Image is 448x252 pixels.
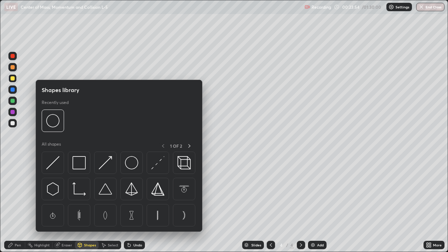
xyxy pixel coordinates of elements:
[151,182,164,196] img: svg+xml;charset=utf-8,%3Csvg%20xmlns%3D%22http%3A%2F%2Fwww.w3.org%2F2000%2Fsvg%22%20width%3D%2234...
[72,209,86,222] img: svg+xml;charset=utf-8,%3Csvg%20xmlns%3D%22http%3A%2F%2Fwww.w3.org%2F2000%2Fsvg%22%20width%3D%2265...
[290,242,294,248] div: 4
[251,243,261,247] div: Slides
[21,4,108,10] p: Center of Mass, Momentum and Collision L-5
[170,143,182,149] p: 1 OF 2
[6,4,16,10] p: LIVE
[310,242,316,248] img: add-slide-button
[125,209,138,222] img: svg+xml;charset=utf-8,%3Csvg%20xmlns%3D%22http%3A%2F%2Fwww.w3.org%2F2000%2Fsvg%22%20width%3D%2265...
[133,243,142,247] div: Undo
[84,243,96,247] div: Shapes
[419,4,424,10] img: end-class-cross
[108,243,118,247] div: Select
[125,182,138,196] img: svg+xml;charset=utf-8,%3Csvg%20xmlns%3D%22http%3A%2F%2Fwww.w3.org%2F2000%2Fsvg%22%20width%3D%2234...
[125,156,138,169] img: svg+xml;charset=utf-8,%3Csvg%20xmlns%3D%22http%3A%2F%2Fwww.w3.org%2F2000%2Fsvg%22%20width%3D%2236...
[151,156,164,169] img: svg+xml;charset=utf-8,%3Csvg%20xmlns%3D%22http%3A%2F%2Fwww.w3.org%2F2000%2Fsvg%22%20width%3D%2230...
[177,182,191,196] img: svg+xml;charset=utf-8,%3Csvg%20xmlns%3D%22http%3A%2F%2Fwww.w3.org%2F2000%2Fsvg%22%20width%3D%2265...
[46,209,59,222] img: svg+xml;charset=utf-8,%3Csvg%20xmlns%3D%22http%3A%2F%2Fwww.w3.org%2F2000%2Fsvg%22%20width%3D%2265...
[177,209,191,222] img: svg+xml;charset=utf-8,%3Csvg%20xmlns%3D%22http%3A%2F%2Fwww.w3.org%2F2000%2Fsvg%22%20width%3D%2265...
[72,182,86,196] img: svg+xml;charset=utf-8,%3Csvg%20xmlns%3D%22http%3A%2F%2Fwww.w3.org%2F2000%2Fsvg%22%20width%3D%2233...
[99,209,112,222] img: svg+xml;charset=utf-8,%3Csvg%20xmlns%3D%22http%3A%2F%2Fwww.w3.org%2F2000%2Fsvg%22%20width%3D%2265...
[388,4,394,10] img: class-settings-icons
[34,243,50,247] div: Highlight
[42,100,69,105] p: Recently used
[304,4,310,10] img: recording.375f2c34.svg
[151,209,164,222] img: svg+xml;charset=utf-8,%3Csvg%20xmlns%3D%22http%3A%2F%2Fwww.w3.org%2F2000%2Fsvg%22%20width%3D%2265...
[433,243,442,247] div: More
[317,243,324,247] div: Add
[46,182,59,196] img: svg+xml;charset=utf-8,%3Csvg%20xmlns%3D%22http%3A%2F%2Fwww.w3.org%2F2000%2Fsvg%22%20width%3D%2230...
[42,141,61,150] p: All shapes
[42,86,79,94] h5: Shapes library
[62,243,72,247] div: Eraser
[395,5,409,9] p: Settings
[177,156,191,169] img: svg+xml;charset=utf-8,%3Csvg%20xmlns%3D%22http%3A%2F%2Fwww.w3.org%2F2000%2Fsvg%22%20width%3D%2235...
[46,156,59,169] img: svg+xml;charset=utf-8,%3Csvg%20xmlns%3D%22http%3A%2F%2Fwww.w3.org%2F2000%2Fsvg%22%20width%3D%2230...
[286,243,288,247] div: /
[278,243,285,247] div: 4
[416,3,444,11] button: End Class
[15,243,21,247] div: Pen
[99,182,112,196] img: svg+xml;charset=utf-8,%3Csvg%20xmlns%3D%22http%3A%2F%2Fwww.w3.org%2F2000%2Fsvg%22%20width%3D%2238...
[72,156,86,169] img: svg+xml;charset=utf-8,%3Csvg%20xmlns%3D%22http%3A%2F%2Fwww.w3.org%2F2000%2Fsvg%22%20width%3D%2234...
[46,114,59,127] img: svg+xml;charset=utf-8,%3Csvg%20xmlns%3D%22http%3A%2F%2Fwww.w3.org%2F2000%2Fsvg%22%20width%3D%2236...
[99,156,112,169] img: svg+xml;charset=utf-8,%3Csvg%20xmlns%3D%22http%3A%2F%2Fwww.w3.org%2F2000%2Fsvg%22%20width%3D%2230...
[311,5,331,10] p: Recording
